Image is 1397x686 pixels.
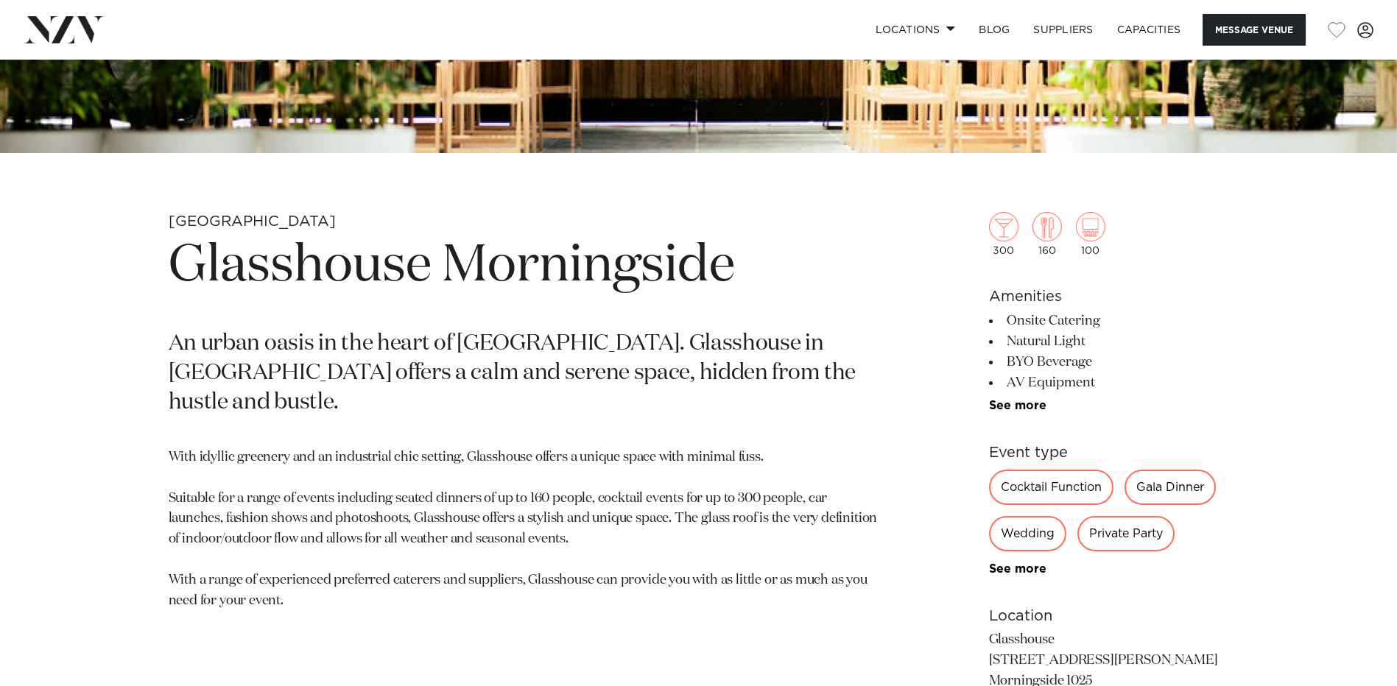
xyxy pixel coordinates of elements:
li: Natural Light [989,331,1229,352]
img: cocktail.png [989,212,1018,241]
div: Cocktail Function [989,470,1113,505]
div: Private Party [1077,516,1175,551]
small: [GEOGRAPHIC_DATA] [169,214,336,229]
li: BYO Beverage [989,352,1229,372]
a: Locations [864,14,967,46]
div: 300 [989,212,1018,256]
p: An urban oasis in the heart of [GEOGRAPHIC_DATA]. Glasshouse in [GEOGRAPHIC_DATA] offers a calm a... [169,330,884,418]
a: BLOG [967,14,1021,46]
h1: Glasshouse Morningside [169,233,884,300]
p: With idyllic greenery and an industrial chic setting, Glasshouse offers a unique space with minim... [169,448,884,612]
div: 160 [1032,212,1062,256]
h6: Event type [989,442,1229,464]
div: Wedding [989,516,1066,551]
li: Onsite Catering [989,311,1229,331]
img: nzv-logo.png [24,16,104,43]
img: dining.png [1032,212,1062,241]
div: 100 [1076,212,1105,256]
h6: Amenities [989,286,1229,308]
img: theatre.png [1076,212,1105,241]
div: Gala Dinner [1125,470,1216,505]
a: Capacities [1105,14,1193,46]
a: SUPPLIERS [1021,14,1105,46]
h6: Location [989,605,1229,627]
button: Message Venue [1203,14,1306,46]
li: AV Equipment [989,372,1229,393]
